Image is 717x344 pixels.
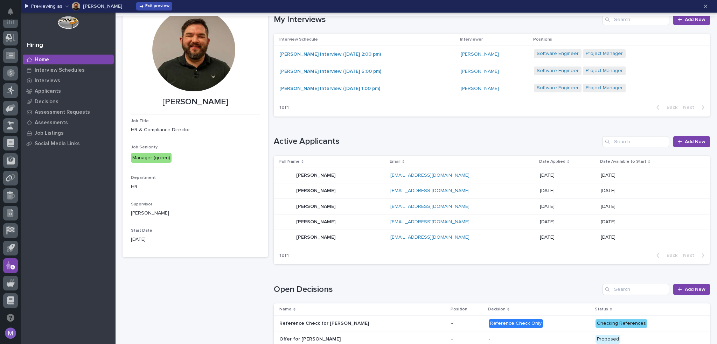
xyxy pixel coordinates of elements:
p: [DATE] [601,173,699,178]
p: Previewing as [31,3,62,9]
tr: [PERSON_NAME][PERSON_NAME] [EMAIL_ADDRESS][DOMAIN_NAME] [DATE][DATE] [274,199,710,214]
span: Department [131,176,156,180]
p: [DATE] [601,234,699,240]
a: Decisions [21,96,116,107]
p: Offer for [PERSON_NAME] [279,335,342,342]
tr: [PERSON_NAME] Interview ([DATE] 1:00 pm) [PERSON_NAME] Software Engineer Project Manager [274,80,710,97]
a: [PERSON_NAME] Interview ([DATE] 2:00 pm) [279,51,381,57]
p: Job Listings [35,130,64,136]
p: [DATE] [601,188,699,194]
a: Home [21,54,116,65]
a: Applicants [21,86,116,96]
p: [DATE] [540,204,595,210]
input: Search [603,136,669,147]
p: HR & Compliance Director [131,126,260,134]
button: users-avatar [3,326,18,341]
button: Back [651,104,680,111]
p: Welcome 👋 [7,28,127,39]
span: Help Docs [14,113,38,120]
span: Next [683,104,698,111]
p: Date Applied [539,158,565,166]
a: Project Manager [586,85,623,91]
a: [PERSON_NAME] [461,86,499,92]
a: Powered byPylon [49,129,85,135]
span: Back [662,252,677,259]
tr: [PERSON_NAME][PERSON_NAME] [EMAIL_ADDRESS][DOMAIN_NAME] [DATE][DATE] [274,230,710,245]
a: [PERSON_NAME] Interview ([DATE] 6:00 pm) [279,69,381,75]
p: Status [595,306,608,313]
p: - [451,336,483,342]
p: 1 of 1 [274,99,294,116]
p: - [489,336,590,342]
div: Start new chat [24,78,115,85]
span: Start Date [131,229,152,233]
span: Back [662,104,677,111]
button: Next [680,104,710,111]
button: Start new chat [119,80,127,89]
p: [PERSON_NAME] [83,4,122,9]
img: 1736555164131-43832dd5-751b-4058-ba23-39d91318e5a0 [7,78,20,91]
span: Next [683,252,698,259]
a: Software Engineer [537,85,579,91]
button: Next [680,252,710,259]
a: Assessment Requests [21,107,116,117]
span: Pylon [70,130,85,135]
div: Manager (green) [131,153,172,163]
p: Positions [533,36,552,43]
a: Software Engineer [537,68,579,74]
a: [EMAIL_ADDRESS][DOMAIN_NAME] [390,188,469,193]
a: [EMAIL_ADDRESS][DOMAIN_NAME] [390,219,469,224]
p: [PERSON_NAME] [296,187,337,194]
p: Name [279,306,292,313]
a: Project Manager [586,68,623,74]
p: [DATE] [540,219,595,225]
a: [PERSON_NAME] Interview ([DATE] 1:00 pm) [279,86,380,92]
h1: My Interviews [274,15,600,25]
span: Add New [685,139,705,144]
input: Search [603,14,669,25]
button: Back [651,252,680,259]
a: Assessments [21,117,116,128]
a: Add New [673,284,710,295]
tr: [PERSON_NAME] Interview ([DATE] 2:00 pm) [PERSON_NAME] Software Engineer Project Manager [274,46,710,63]
p: Decisions [35,99,58,105]
input: Search [603,284,669,295]
p: Assessments [35,120,68,126]
a: [PERSON_NAME] [461,51,499,57]
tr: [PERSON_NAME][PERSON_NAME] [EMAIL_ADDRESS][DOMAIN_NAME] [DATE][DATE] [274,183,710,199]
p: Social Media Links [35,141,80,147]
p: Position [451,306,467,313]
p: Date Available to Start [600,158,646,166]
p: Assessment Requests [35,109,90,115]
input: Clear [18,56,116,64]
div: Notifications [9,8,18,20]
a: Social Media Links [21,138,116,149]
p: Interviews [35,78,60,84]
span: Exit preview [145,3,169,9]
p: [DATE] [601,204,699,210]
span: Supervisor [131,202,152,206]
img: Austin Beachy [72,2,80,10]
span: Add New [685,287,705,292]
a: Interviews [21,75,116,86]
p: [PERSON_NAME] [131,97,260,107]
a: [EMAIL_ADDRESS][DOMAIN_NAME] [390,173,469,178]
div: Reference Check Only [489,319,543,328]
tr: [PERSON_NAME][PERSON_NAME] [EMAIL_ADDRESS][DOMAIN_NAME] [DATE][DATE] [274,214,710,230]
span: Job Seniority [131,145,158,149]
p: [PERSON_NAME] [296,218,337,225]
div: 📖 [7,113,13,119]
button: Notifications [3,4,18,19]
p: HR [131,183,260,191]
a: Job Listings [21,128,116,138]
p: [PERSON_NAME] [296,202,337,210]
p: [DATE] [540,173,595,178]
p: Home [35,57,49,63]
tr: [PERSON_NAME][PERSON_NAME] [EMAIL_ADDRESS][DOMAIN_NAME] [DATE][DATE] [274,168,710,183]
p: [DATE] [540,234,595,240]
p: 1 of 1 [274,247,294,264]
p: [DATE] [131,236,260,243]
h1: Active Applicants [274,136,600,147]
p: Reference Check for [PERSON_NAME] [279,319,370,327]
